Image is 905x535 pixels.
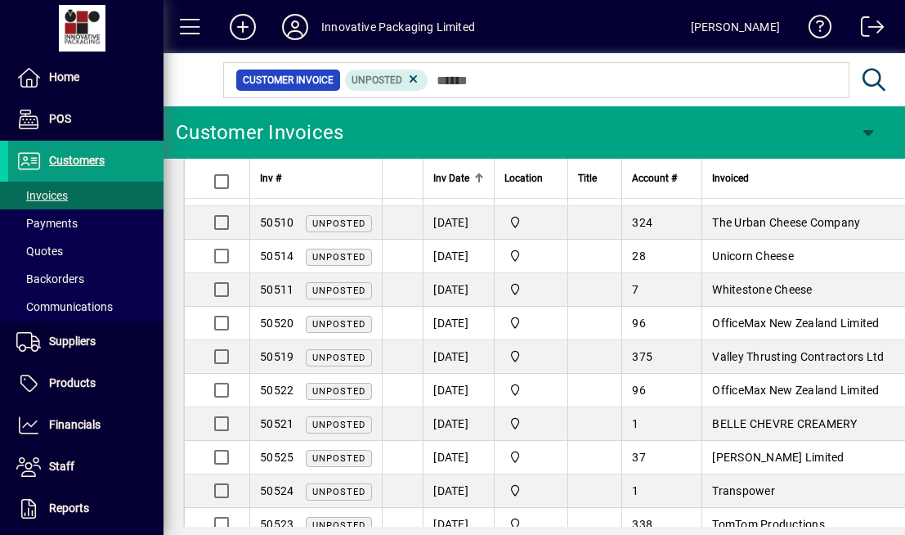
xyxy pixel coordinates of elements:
[8,237,164,265] a: Quotes
[712,384,879,397] span: OfficeMax New Zealand Limited
[16,217,78,230] span: Payments
[578,169,597,187] span: Title
[260,283,293,296] span: 50511
[8,447,164,488] a: Staff
[260,169,372,187] div: Inv #
[423,240,494,273] td: [DATE]
[712,169,749,187] span: Invoiced
[16,189,68,202] span: Invoices
[260,169,281,187] span: Inv #
[260,317,293,330] span: 50520
[8,321,164,362] a: Suppliers
[16,272,84,285] span: Backorders
[632,169,692,187] div: Account #
[312,386,365,397] span: Unposted
[49,460,74,473] span: Staff
[632,216,652,229] span: 324
[504,482,558,500] span: Innovative Packaging
[423,340,494,374] td: [DATE]
[632,451,646,464] span: 37
[243,72,334,88] span: Customer Invoice
[49,501,89,515] span: Reports
[8,209,164,237] a: Payments
[312,453,365,464] span: Unposted
[16,300,113,313] span: Communications
[712,350,884,363] span: Valley Thrusting Contractors Ltd
[49,418,101,431] span: Financials
[423,206,494,240] td: [DATE]
[49,70,79,83] span: Home
[260,350,293,363] span: 50519
[8,99,164,140] a: POS
[269,12,321,42] button: Profile
[8,488,164,529] a: Reports
[712,518,825,531] span: TomTom Productions
[260,417,293,430] span: 50521
[8,182,164,209] a: Invoices
[8,363,164,404] a: Products
[321,14,475,40] div: Innovative Packaging Limited
[712,283,812,296] span: Whitestone Cheese
[504,169,543,187] span: Location
[712,484,775,497] span: Transpower
[504,448,558,466] span: Innovative Packaging
[504,348,558,366] span: Innovative Packaging
[712,216,860,229] span: The Urban Cheese Company
[260,484,293,497] span: 50524
[632,384,646,397] span: 96
[260,216,293,229] span: 50510
[578,169,612,187] div: Title
[423,273,494,307] td: [DATE]
[504,169,558,187] div: Location
[176,119,343,146] div: Customer Invoices
[423,474,494,508] td: [DATE]
[352,74,402,86] span: Unposted
[312,520,365,531] span: Unposted
[8,265,164,293] a: Backorders
[504,515,558,533] span: Innovative Packaging
[504,381,558,399] span: Innovative Packaging
[691,14,780,40] div: [PERSON_NAME]
[796,3,832,56] a: Knowledge Base
[312,487,365,497] span: Unposted
[312,420,365,430] span: Unposted
[423,374,494,407] td: [DATE]
[712,169,896,187] div: Invoiced
[312,252,365,263] span: Unposted
[260,451,293,464] span: 50525
[712,417,857,430] span: BELLE CHEVRE CREAMERY
[433,169,469,187] span: Inv Date
[712,250,794,263] span: Unicorn Cheese
[632,350,652,363] span: 375
[260,250,293,263] span: 50514
[8,293,164,321] a: Communications
[712,451,844,464] span: [PERSON_NAME] Limited
[504,314,558,332] span: Innovative Packaging
[423,407,494,441] td: [DATE]
[504,415,558,433] span: Innovative Packaging
[49,154,105,167] span: Customers
[632,484,638,497] span: 1
[632,169,677,187] span: Account #
[504,214,558,232] span: Innovative Packaging
[632,317,646,330] span: 96
[632,250,646,263] span: 28
[49,112,71,125] span: POS
[423,441,494,474] td: [DATE]
[712,317,879,330] span: OfficeMax New Zealand Limited
[260,518,293,531] span: 50523
[504,281,558,299] span: Innovative Packaging
[433,169,484,187] div: Inv Date
[312,319,365,330] span: Unposted
[312,285,365,296] span: Unposted
[632,283,638,296] span: 7
[16,245,63,258] span: Quotes
[312,353,365,363] span: Unposted
[8,57,164,98] a: Home
[849,3,885,56] a: Logout
[8,405,164,446] a: Financials
[345,70,428,91] mat-chip: Customer Invoice Status: Unposted
[312,218,365,229] span: Unposted
[49,376,96,389] span: Products
[49,335,96,348] span: Suppliers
